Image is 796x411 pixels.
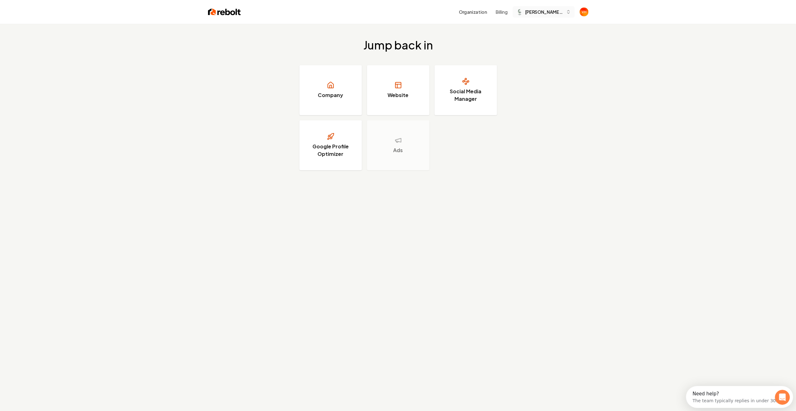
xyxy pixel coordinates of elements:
a: Company [299,65,362,115]
h3: Website [388,91,408,99]
div: Open Intercom Messenger [3,3,113,20]
img: Rebolt Logo [208,8,241,16]
a: Website [367,65,429,115]
a: Social Media Manager [434,65,497,115]
span: [PERSON_NAME] Construction [525,9,563,15]
h3: Ads [393,146,403,154]
h3: Google Profile Optimizer [307,143,354,158]
h3: Social Media Manager [442,88,489,103]
button: Billing [496,9,508,15]
h2: Jump back in [363,39,433,51]
iframe: Intercom live chat discovery launcher [686,386,793,408]
a: Google Profile Optimizer [299,120,362,170]
img: Victor Hubbard [580,8,588,16]
iframe: Intercom live chat [775,390,790,405]
div: The team typically replies in under 30m [7,10,94,17]
button: Organization [455,6,491,18]
button: Open user button [580,8,588,16]
h3: Company [318,91,343,99]
img: Gurr Construction [516,9,523,15]
div: Need help? [7,5,94,10]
